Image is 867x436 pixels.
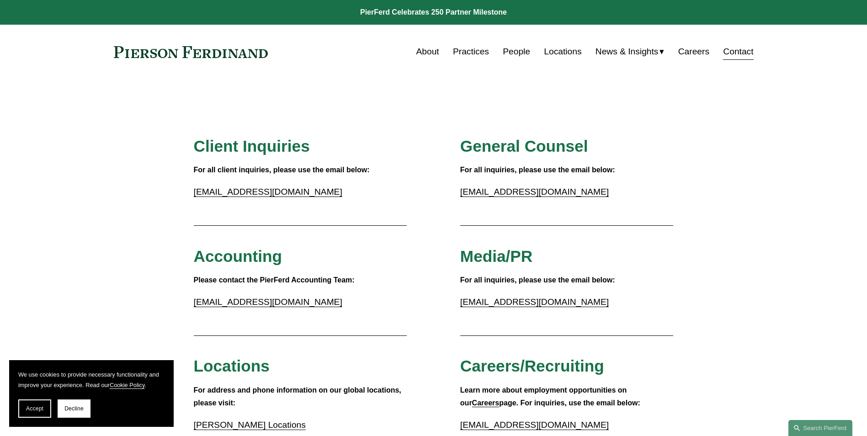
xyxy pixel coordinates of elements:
[499,399,640,407] strong: page. For inquiries, use the email below:
[194,187,342,197] a: [EMAIL_ADDRESS][DOMAIN_NAME]
[460,187,609,197] a: [EMAIL_ADDRESS][DOMAIN_NAME]
[460,386,629,407] strong: Learn more about employment opportunities on our
[416,43,439,60] a: About
[26,405,43,412] span: Accept
[194,247,282,265] span: Accounting
[58,399,90,418] button: Decline
[194,166,370,174] strong: For all client inquiries, please use the email below:
[678,43,709,60] a: Careers
[788,420,852,436] a: Search this site
[194,297,342,307] a: [EMAIL_ADDRESS][DOMAIN_NAME]
[723,43,753,60] a: Contact
[460,276,615,284] strong: For all inquiries, please use the email below:
[18,369,165,390] p: We use cookies to provide necessary functionality and improve your experience. Read our .
[194,386,404,407] strong: For address and phone information on our global locations, please visit:
[596,44,659,60] span: News & Insights
[503,43,530,60] a: People
[9,360,174,427] section: Cookie banner
[194,357,270,375] span: Locations
[18,399,51,418] button: Accept
[460,420,609,430] a: [EMAIL_ADDRESS][DOMAIN_NAME]
[194,137,310,155] span: Client Inquiries
[453,43,489,60] a: Practices
[596,43,665,60] a: folder dropdown
[110,382,145,388] a: Cookie Policy
[460,166,615,174] strong: For all inquiries, please use the email below:
[64,405,84,412] span: Decline
[460,357,604,375] span: Careers/Recruiting
[472,399,500,407] a: Careers
[460,247,532,265] span: Media/PR
[194,420,306,430] a: [PERSON_NAME] Locations
[544,43,581,60] a: Locations
[460,297,609,307] a: [EMAIL_ADDRESS][DOMAIN_NAME]
[460,137,588,155] span: General Counsel
[194,276,355,284] strong: Please contact the PierFerd Accounting Team:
